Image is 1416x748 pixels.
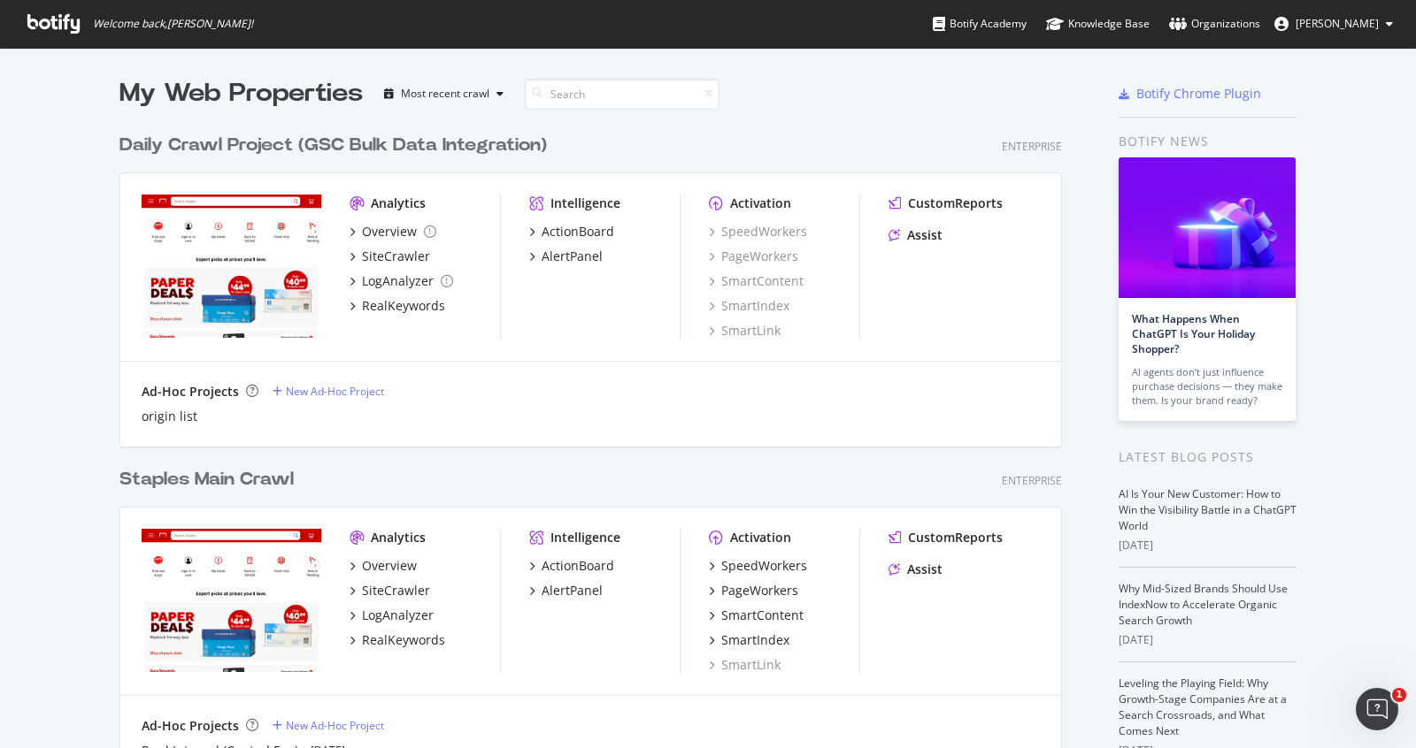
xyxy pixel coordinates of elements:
[907,226,943,244] div: Assist
[362,582,430,599] div: SiteCrawler
[1119,581,1288,628] a: Why Mid-Sized Brands Should Use IndexNow to Accelerate Organic Search Growth
[908,529,1003,546] div: CustomReports
[721,582,798,599] div: PageWorkers
[1119,486,1297,533] a: AI Is Your New Customer: How to Win the Visibility Battle in a ChatGPT World
[362,297,445,315] div: RealKeywords
[350,248,430,265] a: SiteCrawler
[142,195,321,338] img: staples.com
[1169,15,1260,33] div: Organizations
[907,561,943,578] div: Assist
[542,582,603,599] div: AlertPanel
[721,607,804,624] div: SmartContent
[1296,16,1379,31] span: Albin Anthony
[889,195,1003,212] a: CustomReports
[1119,132,1297,151] div: Botify news
[119,467,294,492] div: Staples Main Crawl
[542,223,614,240] div: ActionBoard
[1132,365,1282,408] div: AI agents don’t just influence purchase decisions — they make them. Is your brand ready?
[350,297,445,315] a: RealKeywords
[529,557,614,575] a: ActionBoard
[709,607,804,624] a: SmartContent
[889,529,1003,546] a: CustomReports
[273,718,384,733] a: New Ad-Hoc Project
[142,529,321,672] img: staples.com
[142,717,239,735] div: Ad-Hoc Projects
[142,383,239,401] div: Ad-Hoc Projects
[709,272,804,290] a: SmartContent
[119,133,554,158] a: Daily Crawl Project (GSC Bulk Data Integration)
[362,223,417,240] div: Overview
[542,557,614,575] div: ActionBoard
[933,15,1027,33] div: Botify Academy
[529,582,603,599] a: AlertPanel
[550,529,620,546] div: Intelligence
[350,631,445,649] a: RealKeywords
[350,223,436,240] a: Overview
[142,408,197,425] a: origin list
[362,557,417,575] div: Overview
[730,195,791,212] div: Activation
[721,631,789,649] div: SmartIndex
[273,384,384,399] a: New Ad-Hoc Project
[286,718,384,733] div: New Ad-Hoc Project
[1119,447,1297,467] div: Latest Blog Posts
[908,195,1003,212] div: CustomReports
[889,226,943,244] a: Assist
[1002,139,1062,154] div: Enterprise
[550,195,620,212] div: Intelligence
[1132,311,1255,356] a: What Happens When ChatGPT Is Your Holiday Shopper?
[1119,85,1261,103] a: Botify Chrome Plugin
[119,133,547,158] div: Daily Crawl Project (GSC Bulk Data Integration)
[1136,85,1261,103] div: Botify Chrome Plugin
[362,607,434,624] div: LogAnalyzer
[542,248,603,265] div: AlertPanel
[1119,538,1297,553] div: [DATE]
[362,248,430,265] div: SiteCrawler
[362,272,434,290] div: LogAnalyzer
[709,322,781,340] a: SmartLink
[401,88,489,99] div: Most recent crawl
[709,223,807,240] a: SpeedWorkers
[721,557,807,575] div: SpeedWorkers
[119,76,363,111] div: My Web Properties
[709,557,807,575] a: SpeedWorkers
[1119,157,1296,298] img: What Happens When ChatGPT Is Your Holiday Shopper?
[709,582,798,599] a: PageWorkers
[1260,10,1407,38] button: [PERSON_NAME]
[1392,688,1406,702] span: 1
[350,272,453,290] a: LogAnalyzer
[350,582,430,599] a: SiteCrawler
[1046,15,1150,33] div: Knowledge Base
[709,297,789,315] a: SmartIndex
[119,467,301,492] a: Staples Main Crawl
[529,248,603,265] a: AlertPanel
[350,557,417,575] a: Overview
[1002,473,1062,488] div: Enterprise
[709,631,789,649] a: SmartIndex
[371,195,426,212] div: Analytics
[286,384,384,399] div: New Ad-Hoc Project
[93,17,253,31] span: Welcome back, [PERSON_NAME] !
[1356,688,1398,730] iframe: Intercom live chat
[362,631,445,649] div: RealKeywords
[529,223,614,240] a: ActionBoard
[709,248,798,265] a: PageWorkers
[1119,675,1287,738] a: Leveling the Playing Field: Why Growth-Stage Companies Are at a Search Crossroads, and What Comes...
[377,80,511,108] button: Most recent crawl
[889,561,943,578] a: Assist
[1119,632,1297,648] div: [DATE]
[730,529,791,546] div: Activation
[350,607,434,624] a: LogAnalyzer
[709,656,781,674] a: SmartLink
[371,529,426,546] div: Analytics
[525,79,720,110] input: Search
